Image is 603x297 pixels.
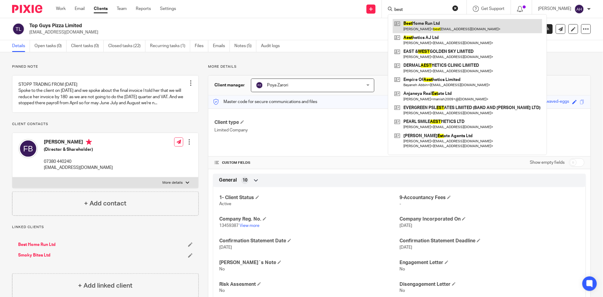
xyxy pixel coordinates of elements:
[44,159,113,165] p: 07380 440240
[394,7,448,13] input: Search
[117,6,127,12] a: Team
[162,180,183,185] p: More details
[12,225,199,230] p: Linked clients
[12,40,30,52] a: Details
[150,40,190,52] a: Recurring tasks (1)
[256,82,263,89] img: svg%3E
[219,202,231,206] span: Active
[399,195,580,201] h4: 9-Accountancy Fees
[214,127,399,133] p: Limited Company
[44,147,113,153] h5: (Director & Shareholder)
[240,224,259,228] a: View more
[530,160,565,166] label: Show empty fields
[136,6,151,12] a: Reports
[94,6,108,12] a: Clients
[34,40,67,52] a: Open tasks (0)
[538,6,572,12] p: [PERSON_NAME]
[75,6,85,12] a: Email
[219,224,239,228] span: 13459387
[219,195,399,201] h4: 1- Client Status
[18,252,51,258] a: Smoky Bites Ltd
[399,245,412,250] span: [DATE]
[195,40,208,52] a: Files
[399,224,412,228] span: [DATE]
[86,139,92,145] i: Primary
[56,6,66,12] a: Work
[267,83,288,87] span: Poya Zarori
[399,202,401,206] span: -
[84,199,127,208] h4: + Add contact
[18,242,56,248] a: Best Home Run Ltd
[575,4,584,14] img: svg%3E
[44,165,113,171] p: [EMAIL_ADDRESS][DOMAIN_NAME]
[160,6,176,12] a: Settings
[219,177,237,183] span: General
[12,122,199,127] p: Client contacts
[12,64,199,69] p: Pinned note
[219,260,399,266] h4: [PERSON_NAME]`s Note
[234,40,256,52] a: Notes (5)
[219,216,399,222] h4: Company Reg. No.
[399,289,405,293] span: No
[78,281,133,290] h4: + Add linked client
[71,40,104,52] a: Client tasks (0)
[18,139,38,158] img: svg%3E
[219,238,399,244] h4: Confirmation Statement Date
[29,29,509,35] p: [EMAIL_ADDRESS][DOMAIN_NAME]
[219,267,225,271] span: No
[243,177,247,183] span: 10
[261,40,284,52] a: Audit logs
[208,64,591,69] p: More details
[12,23,25,35] img: svg%3E
[219,289,225,293] span: No
[213,99,317,105] p: Master code for secure communications and files
[214,160,399,165] h4: CUSTOM FIELDS
[12,5,42,13] img: Pixie
[399,216,580,222] h4: Company Incorporated On
[399,281,580,288] h4: Disengagement Letter
[399,238,580,244] h4: Confirmation Statement Deadline
[481,7,505,11] span: Get Support
[399,267,405,271] span: No
[452,5,458,11] button: Clear
[44,139,113,147] h4: [PERSON_NAME]
[214,119,399,126] h4: Client type
[219,245,232,250] span: [DATE]
[219,281,399,288] h4: Risk Assesment
[214,82,245,88] h3: Client manager
[108,40,145,52] a: Closed tasks (22)
[29,23,413,29] h2: Top Guys Pizza Limited
[399,260,580,266] h4: Engagement Letter
[213,40,230,52] a: Emails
